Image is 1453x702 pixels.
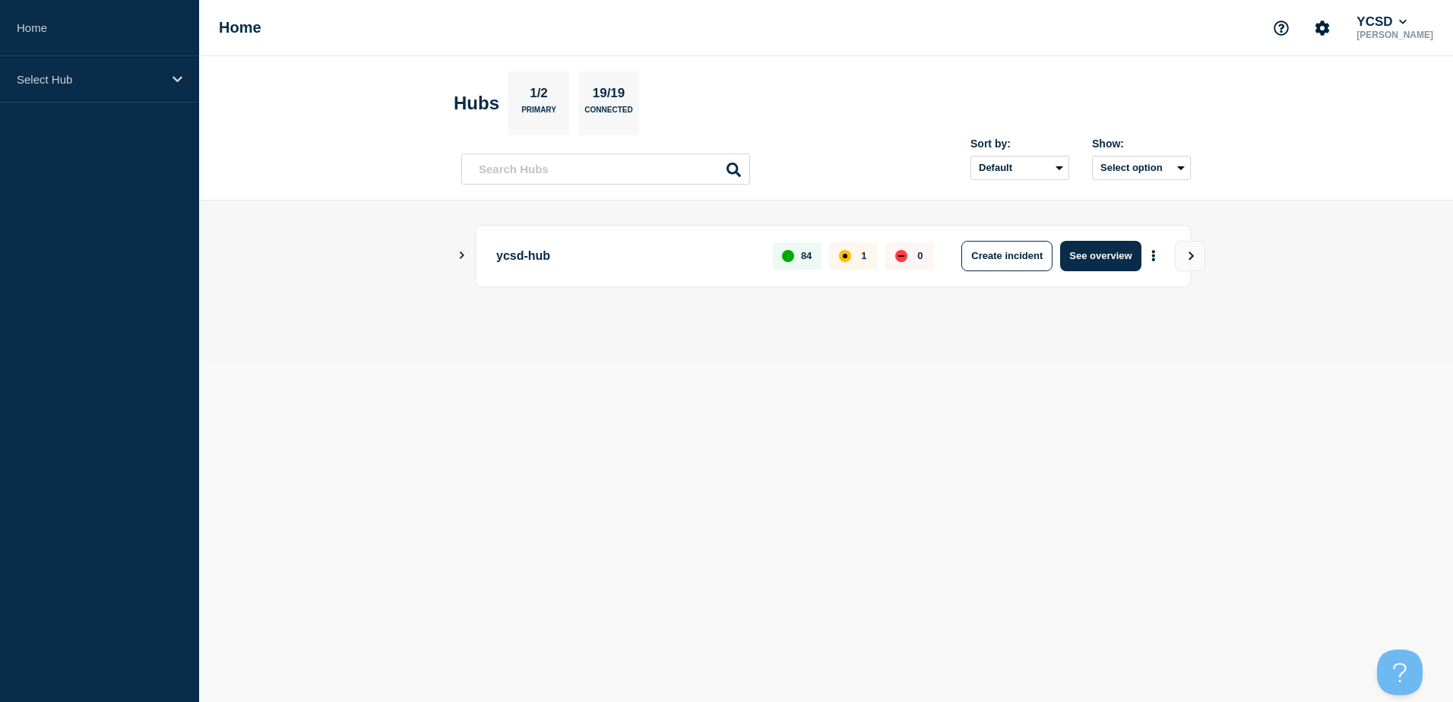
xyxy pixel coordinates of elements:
[1377,650,1423,695] iframe: Help Scout Beacon - Open
[587,86,631,106] p: 19/19
[1175,241,1205,271] button: View
[1144,242,1163,270] button: More actions
[219,19,261,36] h1: Home
[1265,12,1297,44] button: Support
[1306,12,1338,44] button: Account settings
[454,93,499,114] h2: Hubs
[1060,241,1141,271] button: See overview
[961,241,1053,271] button: Create incident
[524,86,554,106] p: 1/2
[1092,156,1191,180] button: Select option
[861,250,866,261] p: 1
[17,73,163,86] p: Select Hub
[496,241,755,271] p: ycsd-hub
[521,106,556,122] p: Primary
[782,250,794,262] div: up
[801,250,812,261] p: 84
[839,250,851,262] div: affected
[461,153,750,185] input: Search Hubs
[895,250,907,262] div: down
[1353,30,1436,40] p: [PERSON_NAME]
[1092,138,1191,150] div: Show:
[917,250,923,261] p: 0
[970,156,1069,180] select: Sort by
[970,138,1069,150] div: Sort by:
[1353,14,1410,30] button: YCSD
[584,106,632,122] p: Connected
[458,250,466,261] button: Show Connected Hubs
